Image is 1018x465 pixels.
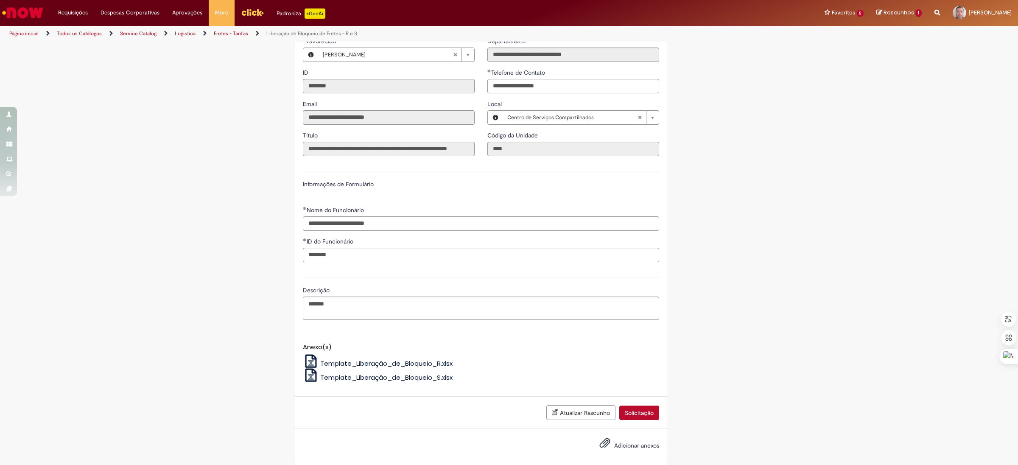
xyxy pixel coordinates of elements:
button: Adicionar anexos [597,435,612,455]
input: ID do Funcionário [303,248,659,262]
span: Somente leitura - Título [303,132,319,139]
abbr: Limpar campo Local [633,111,646,124]
input: Título [303,142,475,156]
span: Obrigatório Preenchido [303,207,307,210]
a: Template_Liberação_de_Bloqueio_S.xlsx [303,373,453,382]
p: +GenAi [305,8,325,19]
span: Local [487,100,503,108]
img: click_logo_yellow_360x200.png [241,6,264,19]
span: 1 [915,9,922,17]
label: Somente leitura - Email [303,100,319,108]
span: Despesas Corporativas [101,8,159,17]
span: [PERSON_NAME] [323,48,453,62]
span: Aprovações [172,8,202,17]
div: Padroniza [277,8,325,19]
span: Obrigatório Preenchido [487,69,491,73]
span: [PERSON_NAME] [969,9,1012,16]
span: ID do Funcionário [307,238,355,245]
button: Atualizar Rascunho [546,405,615,420]
input: Email [303,110,475,125]
input: Nome do Funcionário [303,216,659,231]
label: Somente leitura - ID [303,68,310,77]
input: Telefone de Contato [487,79,659,93]
span: Obrigatório Preenchido [303,238,307,241]
button: Solicitação [619,406,659,420]
input: Código da Unidade [487,142,659,156]
label: Informações de Formulário [303,180,374,188]
button: Favorecido, Visualizar este registro Luiz Carlos Barsotti Filho [303,48,319,62]
ul: Trilhas de página [6,26,672,42]
span: Template_Liberação_de_Bloqueio_S.xlsx [320,373,453,382]
span: More [215,8,228,17]
abbr: Limpar campo Favorecido [449,48,461,62]
span: Favoritos [832,8,855,17]
span: Template_Liberação_de_Bloqueio_R.xlsx [320,359,453,368]
img: ServiceNow [1,4,45,21]
span: Requisições [58,8,88,17]
a: Fretes - Tarifas [214,30,248,37]
a: Service Catalog [120,30,157,37]
textarea: Descrição [303,297,659,320]
span: 5 [857,10,864,17]
a: Template_Liberação_de_Bloqueio_R.xlsx [303,359,453,368]
label: Somente leitura - Título [303,131,319,140]
button: Local, Visualizar este registro Centro de Serviços Compartilhados [488,111,503,124]
a: Página inicial [9,30,39,37]
span: Somente leitura - ID [303,69,310,76]
span: Somente leitura - Departamento [487,37,527,45]
input: Departamento [487,48,659,62]
span: Necessários - Favorecido [307,37,338,45]
span: Somente leitura - Código da Unidade [487,132,540,139]
a: Liberação de Bloqueio de Fretes - R e S [266,30,357,37]
span: Centro de Serviços Compartilhados [507,111,638,124]
span: Telefone de Contato [491,69,547,76]
a: Logistica [175,30,196,37]
label: Somente leitura - Código da Unidade [487,131,540,140]
input: ID [303,79,475,93]
h5: Anexo(s) [303,344,659,351]
span: Descrição [303,286,331,294]
a: [PERSON_NAME]Limpar campo Favorecido [319,48,474,62]
span: Rascunhos [884,8,914,17]
span: Nome do Funcionário [307,206,366,214]
a: Centro de Serviços CompartilhadosLimpar campo Local [503,111,659,124]
a: Todos os Catálogos [57,30,102,37]
span: Adicionar anexos [614,442,659,449]
a: Rascunhos [876,9,922,17]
